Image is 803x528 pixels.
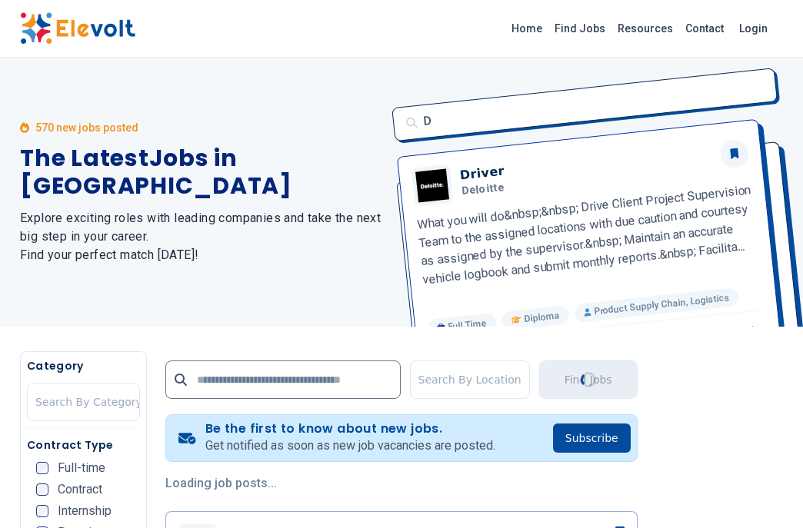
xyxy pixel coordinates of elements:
[20,144,383,200] h1: The Latest Jobs in [GEOGRAPHIC_DATA]
[27,437,140,453] h5: Contract Type
[36,483,48,496] input: Contract
[679,16,730,41] a: Contact
[205,437,495,455] p: Get notified as soon as new job vacancies are posted.
[205,421,495,437] h4: Be the first to know about new jobs.
[611,16,679,41] a: Resources
[730,13,777,44] a: Login
[505,16,548,41] a: Home
[553,423,631,453] button: Subscribe
[20,12,135,45] img: Elevolt
[20,209,383,264] h2: Explore exciting roles with leading companies and take the next big step in your career. Find you...
[539,360,638,399] button: Find JobsLoading...
[58,483,102,496] span: Contract
[36,462,48,474] input: Full-time
[58,505,112,517] span: Internship
[58,462,105,474] span: Full-time
[165,474,637,493] p: Loading job posts...
[578,369,599,390] div: Loading...
[35,120,138,135] p: 570 new jobs posted
[27,358,140,374] h5: Category
[548,16,611,41] a: Find Jobs
[36,505,48,517] input: Internship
